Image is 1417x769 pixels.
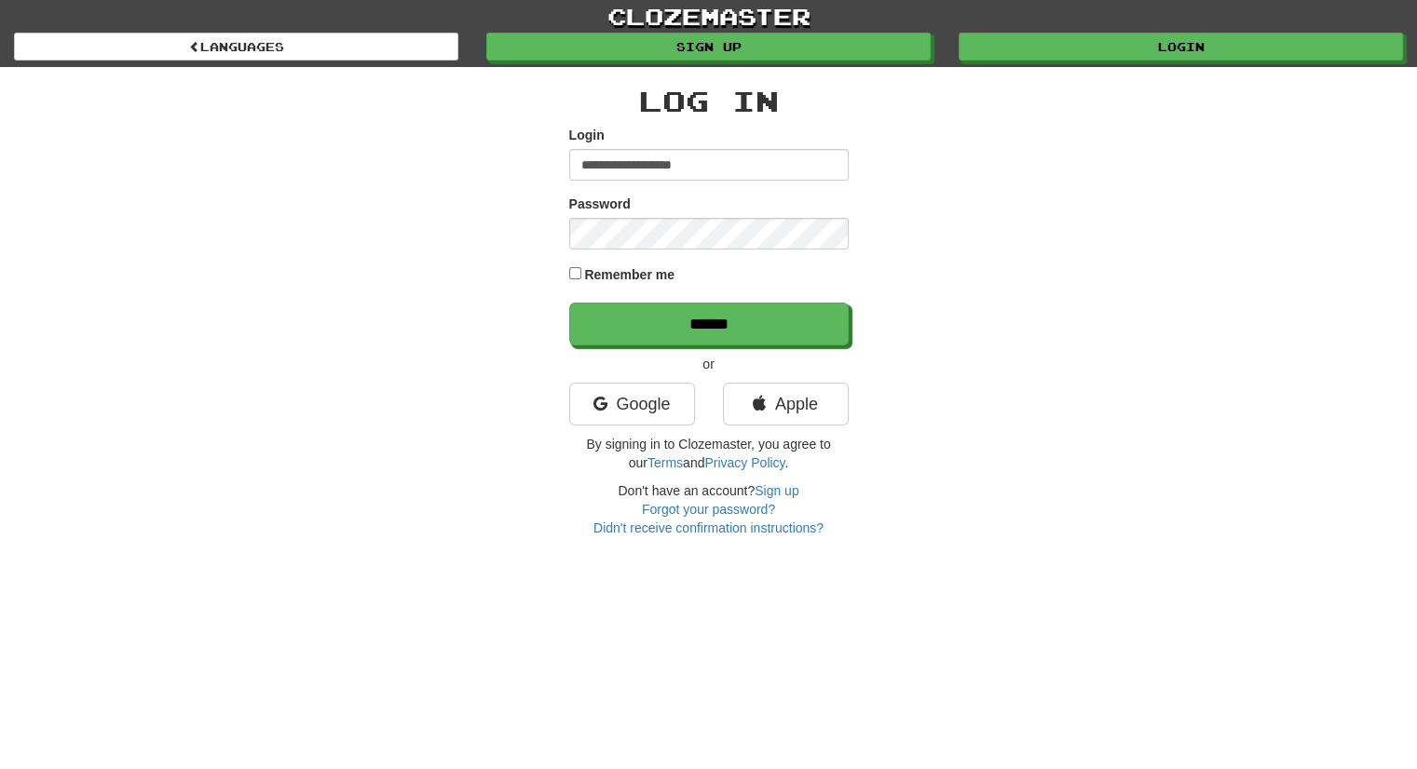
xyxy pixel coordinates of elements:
label: Login [569,126,605,144]
a: Terms [647,455,683,470]
a: Forgot your password? [642,502,775,517]
label: Password [569,195,631,213]
h2: Log In [569,86,849,116]
div: Don't have an account? [569,481,849,537]
p: or [569,355,849,373]
a: Privacy Policy [704,455,784,470]
a: Sign up [755,483,798,498]
a: Didn't receive confirmation instructions? [593,520,824,535]
label: Remember me [584,265,674,284]
a: Login [959,33,1403,61]
p: By signing in to Clozemaster, you agree to our and . [569,435,849,472]
a: Google [569,383,695,425]
a: Sign up [486,33,931,61]
a: Apple [723,383,849,425]
a: Languages [14,33,458,61]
